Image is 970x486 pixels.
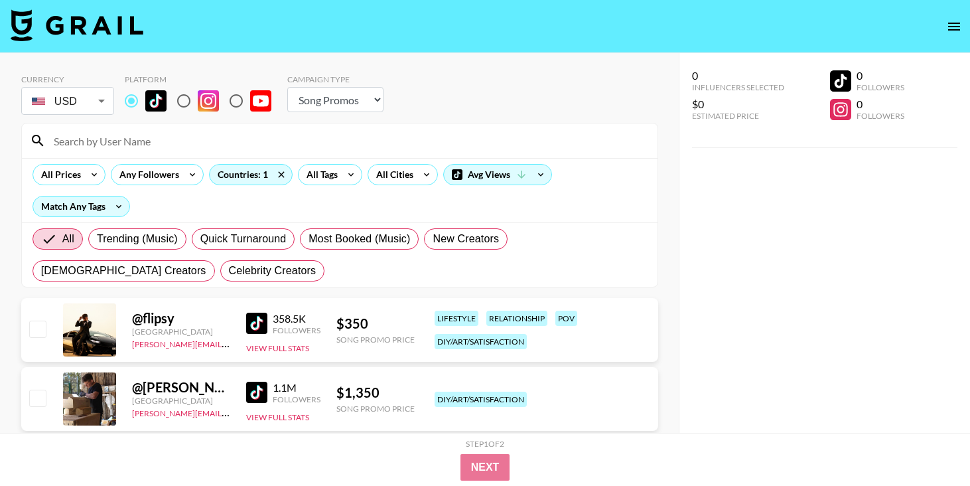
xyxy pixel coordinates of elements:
[273,394,320,404] div: Followers
[336,335,415,345] div: Song Promo Price
[692,69,784,82] div: 0
[11,9,143,41] img: Grail Talent
[246,382,267,403] img: TikTok
[466,439,504,449] div: Step 1 of 2
[273,325,320,335] div: Followers
[132,337,328,349] a: [PERSON_NAME][EMAIL_ADDRESS][DOMAIN_NAME]
[555,311,577,326] div: pov
[435,334,527,349] div: diy/art/satisfaction
[210,165,292,185] div: Countries: 1
[368,165,416,185] div: All Cities
[132,396,230,406] div: [GEOGRAPHIC_DATA]
[33,165,84,185] div: All Prices
[111,165,182,185] div: Any Followers
[435,311,478,326] div: lifestyle
[132,406,328,418] a: [PERSON_NAME][EMAIL_ADDRESS][DOMAIN_NAME]
[33,197,129,216] div: Match Any Tags
[24,90,111,113] div: USD
[299,165,340,185] div: All Tags
[97,231,178,247] span: Trending (Music)
[336,404,415,414] div: Song Promo Price
[246,343,309,353] button: View Full Stats
[336,315,415,332] div: $ 350
[692,82,784,92] div: Influencers Selected
[46,130,650,151] input: Search by User Name
[229,263,316,279] span: Celebrity Creators
[273,381,320,394] div: 1.1M
[904,420,954,470] iframe: Drift Widget Chat Controller
[198,90,219,112] img: Instagram
[692,98,784,111] div: $0
[125,74,282,84] div: Platform
[132,310,230,327] div: @ flipsy
[336,384,415,401] div: $ 1,350
[200,231,287,247] span: Quick Turnaround
[941,13,967,40] button: open drawer
[857,111,904,121] div: Followers
[21,74,114,84] div: Currency
[287,74,383,84] div: Campaign Type
[692,111,784,121] div: Estimated Price
[246,412,309,422] button: View Full Stats
[857,82,904,92] div: Followers
[41,263,206,279] span: [DEMOGRAPHIC_DATA] Creators
[857,98,904,111] div: 0
[460,454,510,481] button: Next
[486,311,547,326] div: relationship
[132,327,230,337] div: [GEOGRAPHIC_DATA]
[309,231,410,247] span: Most Booked (Music)
[273,312,320,325] div: 358.5K
[435,392,527,407] div: diy/art/satisfaction
[444,165,551,185] div: Avg Views
[246,313,267,334] img: TikTok
[145,90,167,112] img: TikTok
[62,231,74,247] span: All
[250,90,271,112] img: YouTube
[857,69,904,82] div: 0
[132,379,230,396] div: @ [PERSON_NAME].gee__
[433,231,499,247] span: New Creators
